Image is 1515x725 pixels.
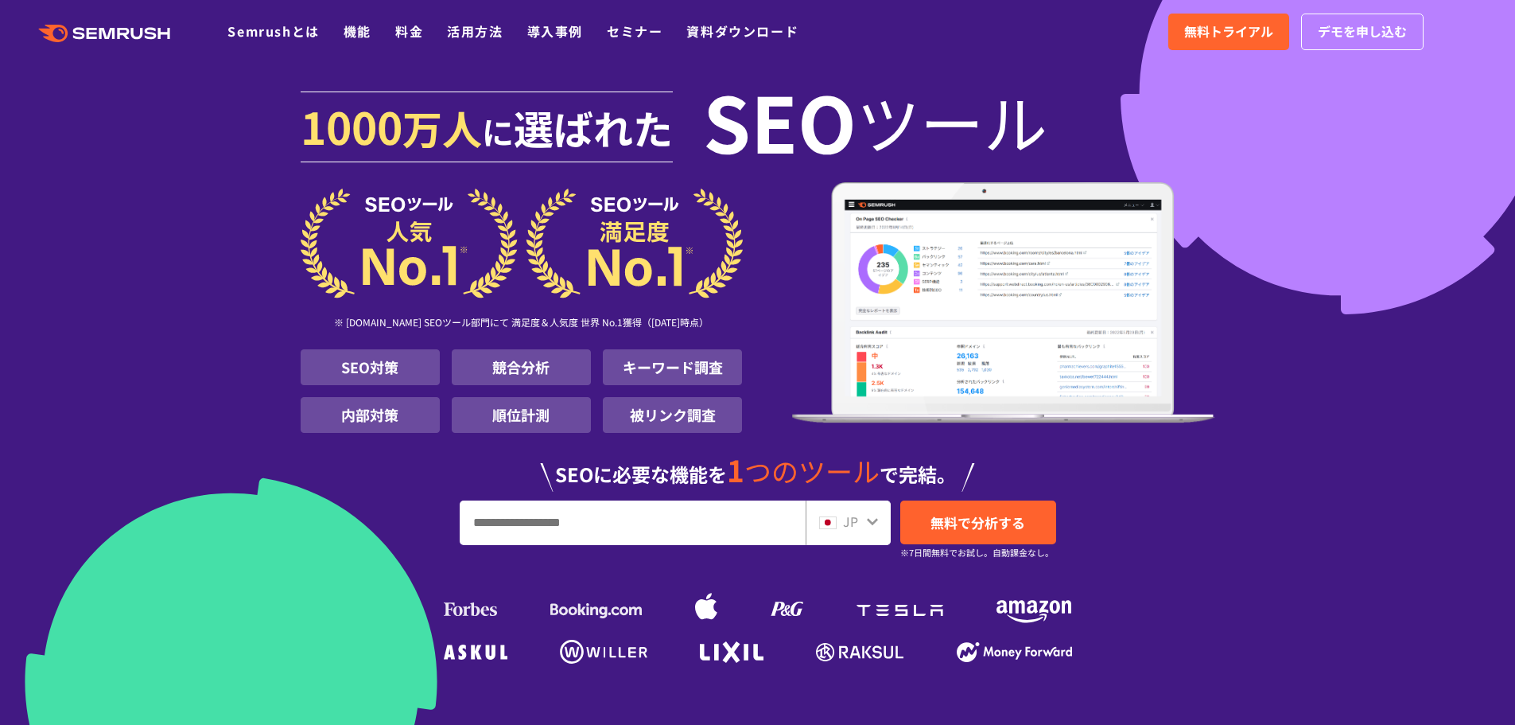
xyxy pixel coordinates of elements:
span: 万人 [402,99,482,156]
li: 内部対策 [301,397,440,433]
span: SEO [703,89,857,153]
li: 被リンク調査 [603,397,742,433]
a: 無料トライアル [1168,14,1289,50]
a: セミナー [607,21,662,41]
span: 1 [727,448,744,491]
span: つのツール [744,451,880,490]
a: 活用方法 [447,21,503,41]
li: 順位計測 [452,397,591,433]
li: SEO対策 [301,349,440,385]
span: 1000 [301,94,402,158]
span: 無料トライアル [1184,21,1273,42]
a: デモを申し込む [1301,14,1424,50]
span: デモを申し込む [1318,21,1407,42]
a: Semrushとは [227,21,319,41]
a: 料金 [395,21,423,41]
span: 無料で分析する [930,513,1025,532]
span: 選ばれた [514,99,673,156]
a: 無料で分析する [900,501,1056,544]
small: ※7日間無料でお試し。自動課金なし。 [900,545,1054,560]
li: 競合分析 [452,349,591,385]
a: 資料ダウンロード [686,21,798,41]
a: 機能 [344,21,371,41]
span: JP [843,512,858,531]
span: に [482,108,514,154]
li: キーワード調査 [603,349,742,385]
span: ツール [857,89,1047,153]
span: で完結。 [880,460,956,488]
a: 導入事例 [527,21,583,41]
div: ※ [DOMAIN_NAME] SEOツール部門にて 満足度＆人気度 世界 No.1獲得（[DATE]時点） [301,298,743,349]
input: URL、キーワードを入力してください [460,501,805,544]
div: SEOに必要な機能を [301,439,1215,492]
